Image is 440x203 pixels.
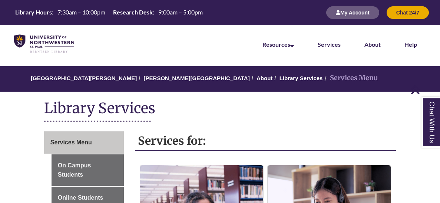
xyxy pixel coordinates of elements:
a: Services Menu [44,131,124,154]
span: 7:30am – 10:00pm [57,9,105,16]
span: Services Menu [50,139,92,145]
a: About [257,75,272,81]
h1: Library Services [44,99,396,119]
a: Hours Today [12,8,206,17]
a: [GEOGRAPHIC_DATA][PERSON_NAME] [31,75,137,81]
span: 9:00am – 5:00pm [158,9,203,16]
li: Services Menu [322,73,378,84]
a: Resources [262,41,294,48]
a: Library Services [279,75,323,81]
a: About [364,41,381,48]
a: On Campus Students [52,154,124,186]
th: Research Desk: [110,8,155,16]
a: Help [404,41,417,48]
a: Services [318,41,341,48]
button: Chat 24/7 [387,6,429,19]
a: My Account [326,9,379,16]
h2: Services for: [135,131,396,151]
a: [PERSON_NAME][GEOGRAPHIC_DATA] [144,75,250,81]
a: Chat 24/7 [387,9,429,16]
button: My Account [326,6,379,19]
th: Library Hours: [12,8,54,16]
a: Back to Top [410,85,438,95]
img: UNWSP Library Logo [14,35,74,53]
table: Hours Today [12,8,206,16]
